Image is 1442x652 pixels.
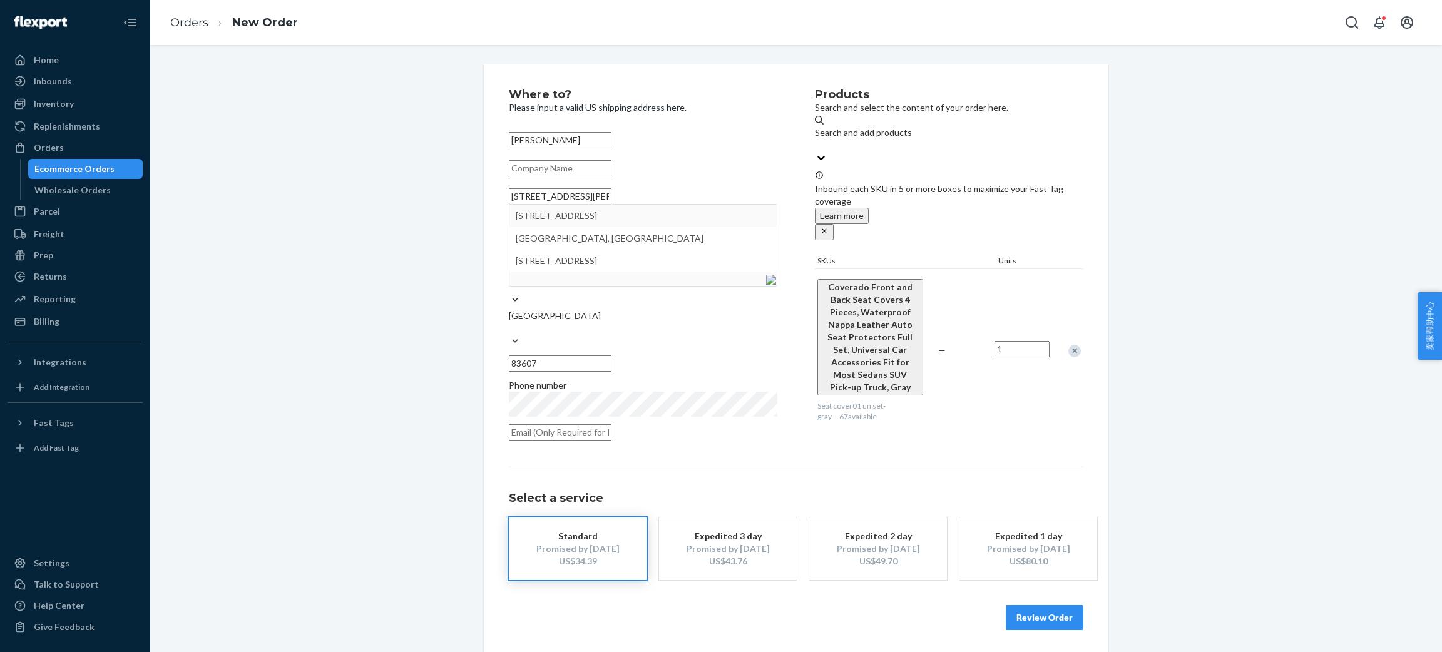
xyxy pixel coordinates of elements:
a: Freight [8,224,143,244]
button: close [815,224,834,240]
div: Inventory [34,98,74,110]
h2: Products [815,89,1083,101]
a: Home [8,50,143,70]
div: Home [34,54,59,66]
div: Ecommerce Orders [34,163,115,175]
h1: Select a service [509,492,1083,505]
input: Search and add products [815,139,816,151]
a: Parcel [8,201,143,222]
h2: Where to? [509,89,777,101]
a: Orders [8,138,143,158]
a: Settings [8,553,143,573]
div: SKUs [815,255,996,268]
input: ZIP Code [509,355,611,372]
div: [STREET_ADDRESS] [516,205,770,227]
span: Phone number [509,380,566,390]
div: Promised by [DATE] [678,542,778,555]
span: Coverado Front and Back Seat Covers 4 Pieces, Waterproof Nappa Leather Auto Seat Protectors Full ... [827,282,913,392]
span: — [938,345,946,355]
div: Standard [528,530,628,542]
button: Close Navigation [118,10,143,35]
div: Remove Item [1068,345,1081,357]
div: Promised by [DATE] [528,542,628,555]
div: Add Fast Tag [34,442,79,453]
div: Help Center [34,599,84,612]
div: [GEOGRAPHIC_DATA], [GEOGRAPHIC_DATA] [516,227,770,250]
img: [object%20Module] [766,275,776,285]
input: Company Name [509,160,611,176]
button: Expedited 1 dayPromised by [DATE]US$80.10 [959,517,1097,580]
a: Inventory [8,94,143,114]
div: Wholesale Orders [34,184,111,196]
input: Email (Only Required for International) [509,424,611,441]
button: Expedited 3 dayPromised by [DATE]US$43.76 [659,517,797,580]
button: Open account menu [1394,10,1419,35]
div: Replenishments [34,120,100,133]
div: [STREET_ADDRESS] [516,250,770,272]
div: Orders [34,141,64,154]
div: [GEOGRAPHIC_DATA] [509,310,777,322]
span: Seat cover01 un set-gray [817,401,886,421]
button: Learn more [815,208,869,224]
a: Replenishments [8,116,143,136]
div: Promised by [DATE] [828,542,928,555]
a: Billing [8,312,143,332]
button: Give Feedback [8,617,143,637]
a: Reporting [8,289,143,309]
button: Expedited 2 dayPromised by [DATE]US$49.70 [809,517,947,580]
div: Integrations [34,356,86,369]
a: Add Fast Tag [8,438,143,458]
div: Expedited 2 day [828,530,928,542]
div: Settings [34,557,69,569]
div: Parcel [34,205,60,218]
input: [US_STATE] [509,281,510,293]
div: Expedited 1 day [978,530,1078,542]
div: US$49.70 [828,555,928,568]
div: US$34.39 [528,555,628,568]
a: Wholesale Orders [28,180,143,200]
button: Coverado Front and Back Seat Covers 4 Pieces, Waterproof Nappa Leather Auto Seat Protectors Full ... [817,279,923,395]
div: Freight [34,228,64,240]
div: Inbounds [34,75,72,88]
div: US$43.76 [678,555,778,568]
a: Returns [8,267,143,287]
input: [GEOGRAPHIC_DATA] [509,322,510,335]
a: Talk to Support [8,574,143,594]
div: US$80.10 [978,555,1078,568]
a: Orders [170,16,208,29]
a: Help Center [8,596,143,616]
div: Billing [34,315,59,328]
div: Expedited 3 day [678,530,778,542]
ol: breadcrumbs [160,4,308,41]
div: Promised by [DATE] [978,542,1078,555]
button: StandardPromised by [DATE]US$34.39 [509,517,647,580]
input: Quantity [995,341,1050,357]
span: 67 available [839,412,877,421]
button: Open notifications [1367,10,1392,35]
input: [STREET_ADDRESS][GEOGRAPHIC_DATA], [GEOGRAPHIC_DATA][STREET_ADDRESS] [509,188,611,205]
a: New Order [232,16,298,29]
div: Reporting [34,293,76,305]
a: Prep [8,245,143,265]
button: Review Order [1006,605,1083,630]
div: Add Integration [34,382,89,392]
button: 卖家帮助中心 [1418,292,1442,360]
p: Search and select the content of your order here. [815,101,1083,114]
a: Inbounds [8,71,143,91]
input: First & Last Name [509,132,611,148]
button: Fast Tags [8,413,143,433]
button: Integrations [8,352,143,372]
div: Talk to Support [34,578,99,591]
div: Prep [34,249,53,262]
button: Open Search Box [1339,10,1364,35]
div: Fast Tags [34,417,74,429]
div: Inbound each SKU in 5 or more boxes to maximize your Fast Tag coverage [815,170,1083,240]
img: Flexport logo [14,16,67,29]
a: Ecommerce Orders [28,159,143,179]
div: Give Feedback [34,621,95,633]
div: Returns [34,270,67,283]
p: Please input a valid US shipping address here. [509,101,777,114]
div: Search and add products [815,126,1083,139]
a: Add Integration [8,377,143,397]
